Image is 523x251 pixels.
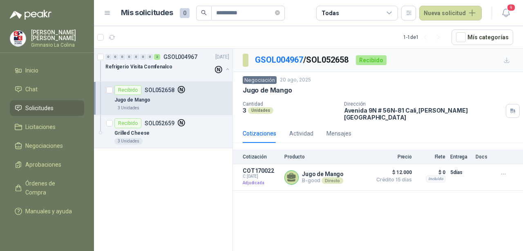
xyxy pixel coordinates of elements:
[275,9,280,17] span: close-circle
[10,10,51,20] img: Logo peakr
[371,167,412,177] span: $ 12.000
[25,160,61,169] span: Aprobaciones
[31,29,84,41] p: [PERSON_NAME] [PERSON_NAME]
[243,86,292,95] p: Jugo de Mango
[289,129,313,138] div: Actividad
[126,54,132,60] div: 0
[10,138,84,154] a: Negociaciones
[25,66,38,75] span: Inicio
[243,179,279,187] p: Adjudicada
[322,9,339,18] div: Todas
[10,204,84,219] a: Manuales y ayuda
[419,6,482,20] button: Nueva solicitud
[302,171,344,177] p: Jugo de Mango
[284,154,366,160] p: Producto
[10,81,84,97] a: Chat
[114,129,150,137] p: Grilled Cheese
[255,55,303,65] a: GSOL004967
[145,87,174,93] p: SOL052658
[10,176,84,200] a: Órdenes de Compra
[133,54,139,60] div: 0
[498,6,513,20] button: 9
[450,154,471,160] p: Entrega
[243,107,246,114] p: 3
[25,179,76,197] span: Órdenes de Compra
[114,105,143,111] div: 3 Unidades
[25,207,72,216] span: Manuales y ayuda
[105,52,231,78] a: 0 0 0 0 0 0 0 2 GSOL004967[DATE] Refrigerio Visita Comfenalco
[255,54,349,66] p: / SOL052658
[94,82,232,115] a: RecibidoSOL052658Jugo de Mango3 Unidades
[25,122,56,131] span: Licitaciones
[10,31,26,46] img: Company Logo
[275,10,280,15] span: close-circle
[426,176,445,182] div: Incluido
[31,43,84,47] p: Gimnasio La Colina
[243,129,276,138] div: Cotizaciones
[154,54,160,60] div: 2
[94,115,232,148] a: RecibidoSOL052659Grilled Cheese3 Unidades
[163,54,197,60] p: GSOL004967
[147,54,153,60] div: 0
[450,167,471,177] p: 5 días
[280,76,311,84] p: 20 ago, 2025
[10,63,84,78] a: Inicio
[105,63,172,71] p: Refrigerio Visita Comfenalco
[371,177,412,182] span: Crédito 15 días
[25,104,54,113] span: Solicitudes
[243,77,277,83] a: Negociación
[140,54,146,60] div: 0
[243,76,277,84] span: Negociación
[302,177,344,184] p: B-good
[25,85,38,94] span: Chat
[112,54,118,60] div: 0
[322,177,343,184] div: Directo
[403,31,445,44] div: 1 - 1 de 1
[114,85,141,95] div: Recibido
[476,154,492,160] p: Docs
[507,4,516,11] span: 9
[10,157,84,172] a: Aprobaciones
[114,138,143,145] div: 3 Unidades
[248,107,273,114] div: Unidades
[145,120,174,126] p: SOL052659
[243,154,279,160] p: Cotización
[10,100,84,116] a: Solicitudes
[180,8,190,18] span: 0
[25,141,63,150] span: Negociaciones
[243,167,279,174] p: COT170022
[243,101,337,107] p: Cantidad
[201,10,207,16] span: search
[356,55,387,65] div: Recibido
[344,101,503,107] p: Dirección
[121,7,173,19] h1: Mis solicitudes
[215,53,229,61] p: [DATE]
[119,54,125,60] div: 0
[326,129,351,138] div: Mensajes
[114,96,150,104] p: Jugo de Mango
[417,167,445,177] p: $ 0
[417,154,445,160] p: Flete
[344,107,503,121] p: Avenida 9N # 56N-81 Cali , [PERSON_NAME][GEOGRAPHIC_DATA]
[451,29,513,45] button: Mís categorías
[105,54,112,60] div: 0
[10,119,84,135] a: Licitaciones
[243,174,279,179] span: C: [DATE]
[371,154,412,160] p: Precio
[114,118,141,128] div: Recibido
